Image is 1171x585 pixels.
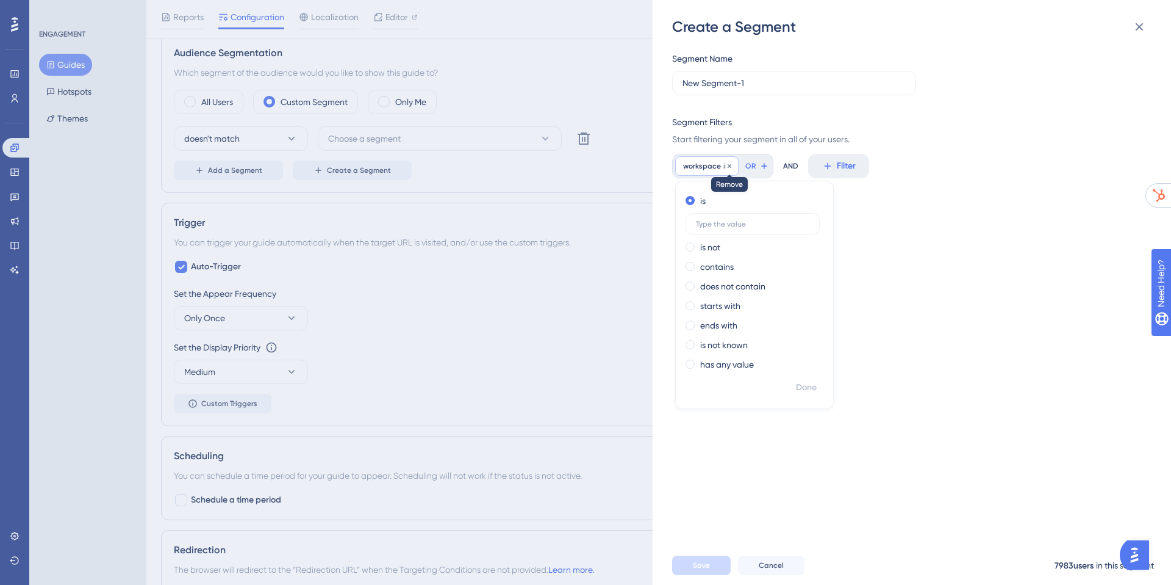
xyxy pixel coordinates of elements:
[700,318,737,333] label: ends with
[1055,559,1094,573] div: 7983 users
[723,161,728,171] span: is
[700,260,734,274] label: contains
[700,299,740,313] label: starts with
[682,76,906,90] input: Segment Name
[700,240,720,255] label: is not
[796,380,817,395] span: Done
[700,194,706,208] label: is
[783,154,798,178] div: AND
[683,161,721,171] span: workspace
[808,154,869,178] button: Filter
[738,556,804,575] button: Cancel
[700,279,765,294] label: does not contain
[700,338,748,352] label: is not known
[672,115,732,129] div: Segment Filters
[837,159,856,173] span: Filter
[789,377,823,399] button: Done
[672,556,731,575] button: Save
[29,3,76,18] span: Need Help?
[1120,537,1156,573] iframe: UserGuiding AI Assistant Launcher
[700,357,754,372] label: has any value
[696,220,809,228] input: Type the value
[1096,558,1154,573] div: in this segment
[693,561,710,570] span: Save
[743,156,770,176] button: OR
[745,161,756,171] span: OR
[759,561,784,570] span: Cancel
[672,51,732,66] div: Segment Name
[672,17,1154,37] div: Create a Segment
[672,132,1144,147] span: Start filtering your segment in all of your users.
